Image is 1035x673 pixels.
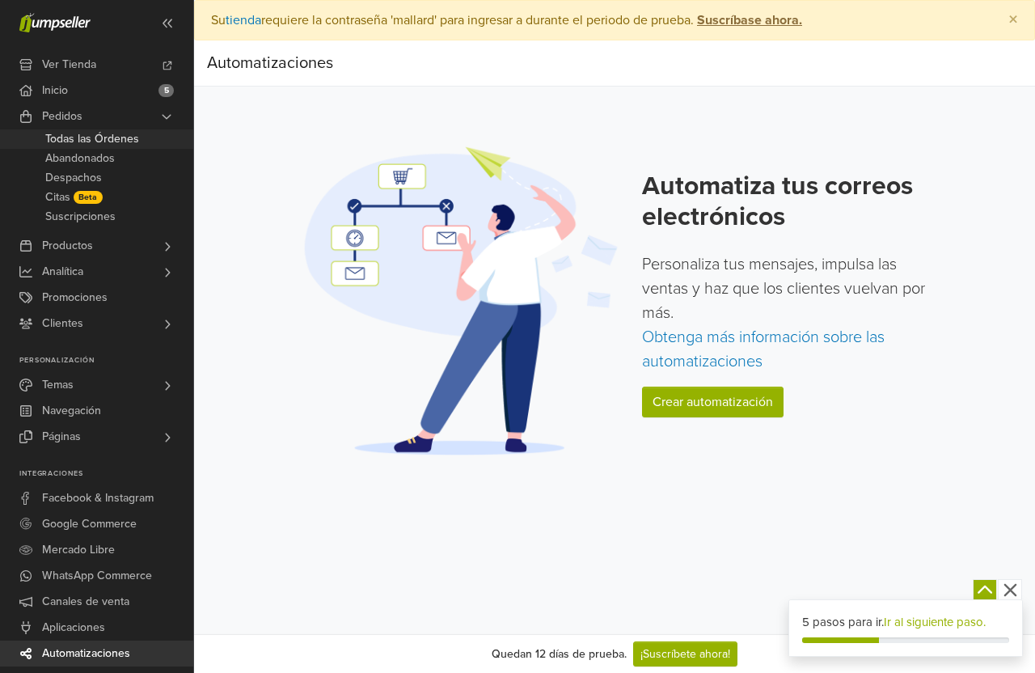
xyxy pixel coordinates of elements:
span: Ver Tienda [42,52,96,78]
a: tienda [226,12,261,28]
a: Suscríbase ahora. [694,12,802,28]
p: Integraciones [19,469,193,479]
span: Productos [42,233,93,259]
a: Obtenga más información sobre las automatizaciones [642,328,885,371]
span: Google Commerce [42,511,137,537]
p: Personalización [19,356,193,366]
span: Pedidos [42,104,82,129]
div: Quedan 12 días de prueba. [492,645,627,662]
a: ¡Suscríbete ahora! [633,641,737,667]
strong: Suscríbase ahora. [697,12,802,28]
span: Suscripciones [45,207,116,226]
p: Personaliza tus mensajes, impulsa las ventas y haz que los clientes vuelvan por más. [642,252,930,374]
span: 5 [158,84,174,97]
span: Aplicaciones [42,615,105,641]
span: Beta [74,191,103,204]
span: WhatsApp Commerce [42,563,152,589]
span: Canales de venta [42,589,129,615]
span: × [1008,8,1018,32]
span: Todas las Órdenes [45,129,139,149]
span: Despachos [45,168,102,188]
a: Ir al siguiente paso. [884,615,986,629]
span: Temas [42,372,74,398]
span: Citas [45,188,70,207]
img: Automation [299,145,623,456]
span: Navegación [42,398,101,424]
span: Promociones [42,285,108,311]
span: Analítica [42,259,83,285]
span: Mercado Libre [42,537,115,563]
span: Inicio [42,78,68,104]
div: 5 pasos para ir. [802,613,1009,632]
div: Automatizaciones [207,47,333,79]
a: Crear automatización [642,387,784,417]
span: Automatizaciones [42,641,130,667]
h2: Automatiza tus correos electrónicos [642,171,930,233]
button: Close [992,1,1034,40]
span: Clientes [42,311,83,336]
span: Páginas [42,424,81,450]
span: Abandonados [45,149,115,168]
span: Facebook & Instagram [42,485,154,511]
